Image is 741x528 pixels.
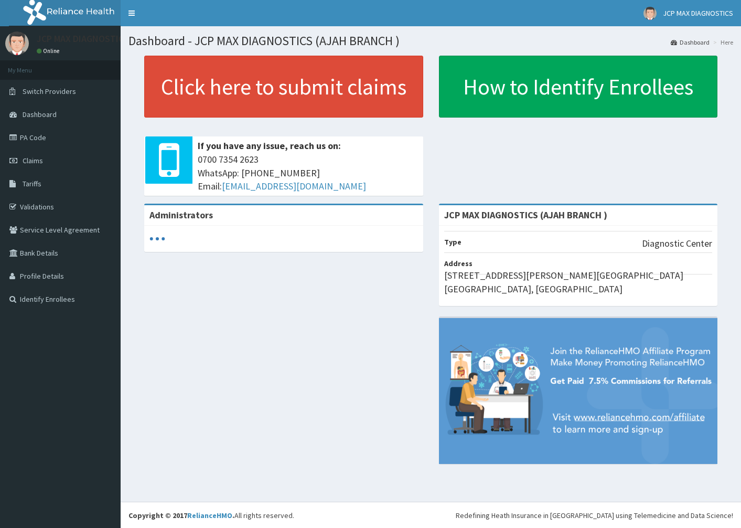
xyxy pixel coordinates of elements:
[144,56,423,118] a: Click here to submit claims
[643,7,657,20] img: User Image
[23,110,57,119] span: Dashboard
[663,8,733,18] span: JCP MAX DIAGNOSTICS
[642,237,712,250] p: Diagnostic Center
[198,153,418,193] span: 0700 7354 2623 WhatsApp: [PHONE_NUMBER] Email:
[23,156,43,165] span: Claims
[444,259,472,268] b: Address
[444,269,713,295] p: [STREET_ADDRESS][PERSON_NAME][GEOGRAPHIC_DATA] [GEOGRAPHIC_DATA], [GEOGRAPHIC_DATA]
[37,34,129,44] p: JCP MAX DIAGNOSTICS
[439,318,718,464] img: provider-team-banner.png
[37,47,62,55] a: Online
[128,511,234,520] strong: Copyright © 2017 .
[444,209,607,221] strong: JCP MAX DIAGNOSTICS (AJAH BRANCH )
[439,56,718,118] a: How to Identify Enrollees
[23,179,41,188] span: Tariffs
[711,38,733,47] li: Here
[671,38,710,47] a: Dashboard
[187,511,232,520] a: RelianceHMO
[198,140,341,152] b: If you have any issue, reach us on:
[149,209,213,221] b: Administrators
[128,34,733,48] h1: Dashboard - JCP MAX DIAGNOSTICS (AJAH BRANCH )
[222,180,366,192] a: [EMAIL_ADDRESS][DOMAIN_NAME]
[456,510,733,521] div: Redefining Heath Insurance in [GEOGRAPHIC_DATA] using Telemedicine and Data Science!
[149,231,165,247] svg: audio-loading
[444,237,461,247] b: Type
[5,31,29,55] img: User Image
[23,87,76,96] span: Switch Providers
